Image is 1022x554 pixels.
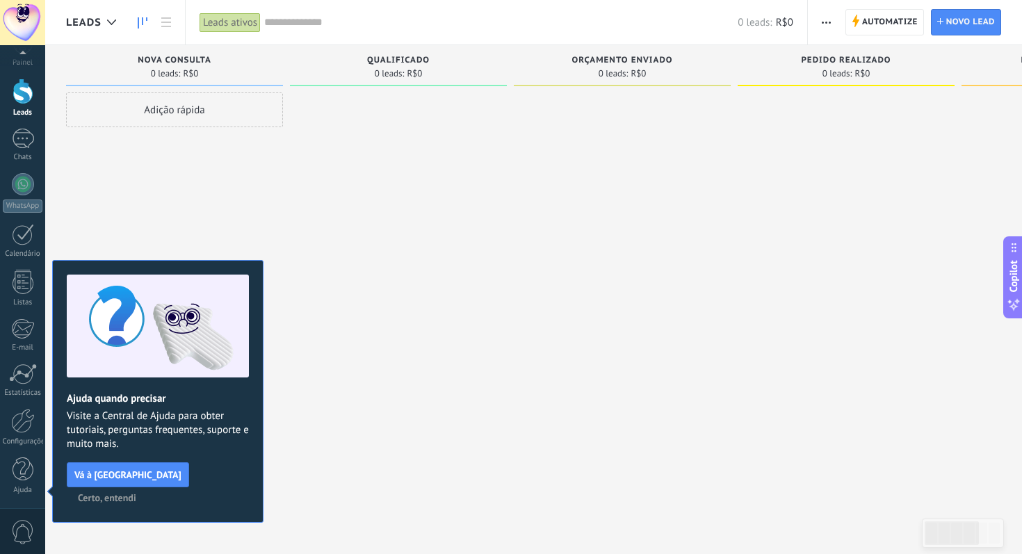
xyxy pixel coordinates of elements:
[3,250,43,259] div: Calendário
[521,56,724,67] div: Orçamento enviado
[297,56,500,67] div: Qualificado
[1007,260,1021,292] span: Copilot
[151,70,181,78] span: 0 leads:
[74,470,181,480] span: Vá à [GEOGRAPHIC_DATA]
[138,56,211,65] span: Nova consulta
[3,389,43,398] div: Estatísticas
[862,10,918,35] span: Automatize
[599,70,628,78] span: 0 leads:
[845,9,924,35] a: Automatize
[801,56,891,65] span: Pedido realizado
[67,409,249,451] span: Visite a Central de Ajuda para obter tutoriais, perguntas frequentes, suporte e muito mais.
[78,493,136,503] span: Certo, entendi
[66,92,283,127] div: Adição rápida
[131,9,154,36] a: Leads
[72,487,143,508] button: Certo, entendi
[183,70,198,78] span: R$0
[3,108,43,117] div: Leads
[67,462,189,487] button: Vá à [GEOGRAPHIC_DATA]
[3,486,43,495] div: Ajuda
[931,9,1001,35] a: Novo lead
[3,343,43,352] div: E-mail
[66,16,102,29] span: Leads
[375,70,405,78] span: 0 leads:
[946,10,995,35] span: Novo lead
[3,199,42,213] div: WhatsApp
[3,437,43,446] div: Configurações
[738,16,772,29] span: 0 leads:
[407,70,422,78] span: R$0
[745,56,948,67] div: Pedido realizado
[571,56,672,65] span: Orçamento enviado
[816,9,836,35] button: Mais
[822,70,852,78] span: 0 leads:
[73,56,276,67] div: Nova consulta
[3,153,43,162] div: Chats
[776,16,793,29] span: R$0
[67,392,249,405] h2: Ajuda quando precisar
[200,13,261,33] div: Leads ativos
[154,9,178,36] a: Lista
[854,70,870,78] span: R$0
[3,298,43,307] div: Listas
[367,56,430,65] span: Qualificado
[631,70,646,78] span: R$0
